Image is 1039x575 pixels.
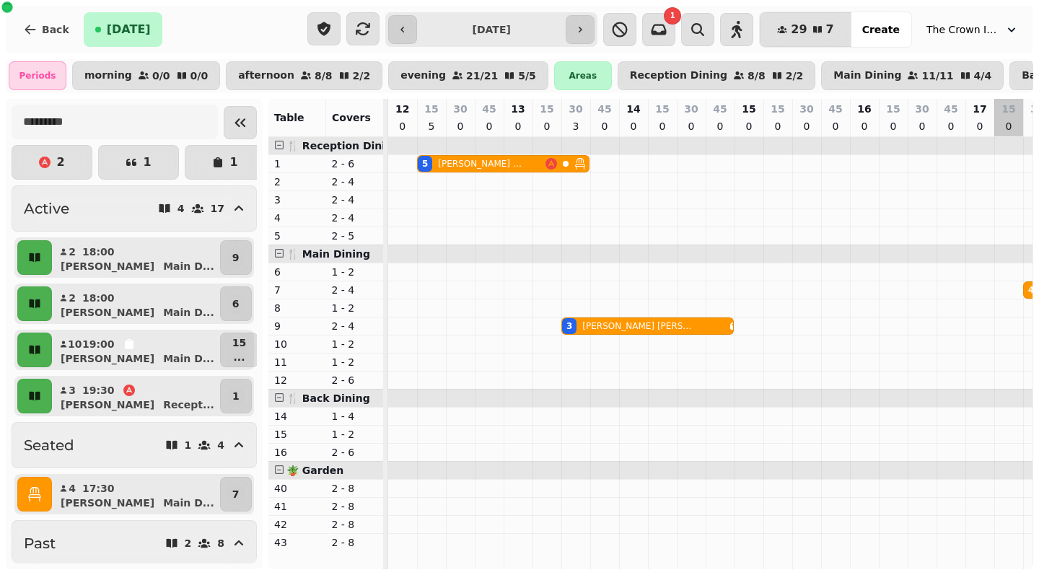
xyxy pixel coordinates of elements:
button: morning0/00/0 [72,61,220,90]
p: 0 [512,119,524,133]
p: 0 [743,119,755,133]
p: [PERSON_NAME] [PERSON_NAME] [582,320,693,332]
p: Main D ... [163,496,214,510]
p: 15 [540,102,553,116]
p: Main D ... [163,305,214,320]
p: [PERSON_NAME] Service [438,158,522,170]
p: [PERSON_NAME] [61,351,154,366]
p: 0 [859,119,870,133]
span: 🍴 Main Dining [286,248,370,260]
p: 2 / 2 [786,71,804,81]
p: 2 [274,175,320,189]
p: Reception Dining [630,70,727,82]
p: 15 [886,102,900,116]
p: 18:00 [82,245,115,259]
p: 0 [830,119,841,133]
button: 417:30[PERSON_NAME]Main D... [55,477,217,512]
p: 0 [887,119,899,133]
p: 30 [569,102,582,116]
button: Reception Dining8/82/2 [618,61,815,90]
p: 2 - 8 [332,499,378,514]
p: 9 [274,319,320,333]
span: Back [42,25,69,35]
p: 2 - 4 [332,211,378,225]
p: 2 - 8 [332,517,378,532]
span: 1 [670,12,675,19]
p: 0 [685,119,697,133]
p: 2 [56,157,64,168]
p: 43 [274,535,320,550]
p: 5 [274,229,320,243]
p: 5 / 5 [518,71,536,81]
p: [PERSON_NAME] [61,496,154,510]
p: 6 [274,265,320,279]
button: 1 [98,145,179,180]
p: 41 [274,499,320,514]
button: 7 [220,477,252,512]
h2: Active [24,198,69,219]
p: 1 [185,440,192,450]
span: The Crown Inn [926,22,999,37]
p: 19:00 [82,337,115,351]
p: 11 / 11 [921,71,953,81]
p: Main D ... [163,259,214,273]
p: 0 [772,119,784,133]
p: 13 [511,102,525,116]
p: 0 [599,119,610,133]
p: 1 - 2 [332,265,378,279]
button: 218:00[PERSON_NAME]Main D... [55,240,217,275]
p: 10 [274,337,320,351]
span: 29 [791,24,807,35]
span: Create [862,25,900,35]
p: 8 / 8 [748,71,766,81]
p: [PERSON_NAME] [61,259,154,273]
p: 14 [626,102,640,116]
p: 2 - 6 [332,157,378,171]
p: 17 [211,203,224,214]
p: 2 / 2 [353,71,371,81]
p: 4 [274,211,320,225]
p: Recept ... [163,398,214,412]
p: 30 [453,102,467,116]
p: 2 [68,291,76,305]
p: 2 - 6 [332,373,378,387]
p: 2 - 8 [332,535,378,550]
p: evening [400,70,446,82]
p: 16 [274,445,320,460]
p: 15 [771,102,784,116]
p: 0 [657,119,668,133]
button: 1019:00[PERSON_NAME]Main D... [55,333,217,367]
p: 15 [1001,102,1015,116]
p: afternoon [238,70,294,82]
button: The Crown Inn [918,17,1027,43]
p: 0 / 0 [190,71,209,81]
p: 1 [232,389,240,403]
p: ... [232,350,246,364]
p: 5 [426,119,437,133]
button: 1 [220,379,252,413]
p: Main D ... [163,351,214,366]
button: Back [12,12,81,47]
p: 0 [916,119,928,133]
span: Covers [332,112,371,123]
button: [DATE] [84,12,162,47]
p: 0 [397,119,408,133]
p: 12 [274,373,320,387]
span: 7 [826,24,834,35]
p: 15 [274,427,320,442]
button: evening21/215/5 [388,61,548,90]
p: 2 - 4 [332,319,378,333]
p: 45 [944,102,957,116]
p: 0 [801,119,812,133]
p: 6 [232,297,240,311]
p: 15 [742,102,755,116]
p: 1 - 4 [332,409,378,423]
p: [PERSON_NAME] [61,305,154,320]
p: 8 / 8 [315,71,333,81]
button: 9 [220,240,252,275]
p: 17:30 [82,481,115,496]
p: 2 - 8 [332,481,378,496]
p: 4 / 4 [974,71,992,81]
button: Active417 [12,185,257,232]
p: 30 [684,102,698,116]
